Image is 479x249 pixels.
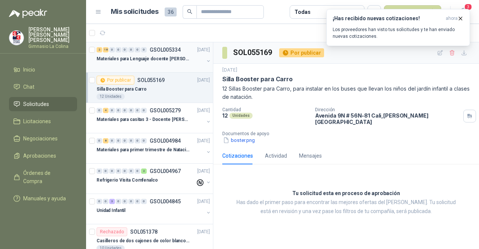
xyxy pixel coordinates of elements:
[141,168,147,174] div: 2
[265,152,287,160] div: Actividad
[299,152,322,160] div: Mensajes
[233,47,273,58] h3: SOL055169
[122,108,128,113] div: 0
[109,199,115,204] div: 3
[116,168,121,174] div: 0
[9,191,77,206] a: Manuales y ayuda
[103,138,109,143] div: 8
[109,47,115,52] div: 0
[222,152,253,160] div: Cotizaciones
[103,47,109,52] div: 18
[279,48,324,57] div: Por publicar
[97,227,127,236] div: Rechazado
[9,9,47,18] img: Logo peakr
[326,9,470,46] button: ¡Has recibido nuevas cotizaciones!ahora Los proveedores han visto tus solicitudes y te han enviad...
[222,85,470,101] p: 12 Sillas Booster para Carro, para instalar en los buses que llevan los niños del jardín infantil...
[222,75,293,83] p: Silla Booster para Carro
[292,189,400,198] h3: Tu solicitud esta en proceso de aprobación
[97,177,158,184] p: Refrigerio Visita Comfenalco
[122,138,128,143] div: 0
[97,45,211,69] a: 2 18 0 0 0 0 0 0 GSOL005334[DATE] Materiales para Lenguaje docente [PERSON_NAME]
[222,107,309,112] p: Cantidad
[457,5,470,19] button: 3
[122,199,128,204] div: 0
[197,228,210,236] p: [DATE]
[135,168,140,174] div: 0
[446,15,458,22] span: ahora
[150,47,181,52] p: GSOL005334
[464,3,472,10] span: 3
[9,80,77,94] a: Chat
[109,168,115,174] div: 0
[103,199,109,204] div: 0
[116,199,121,204] div: 0
[97,197,211,221] a: 0 0 3 0 0 0 0 0 GSOL004845[DATE] Unidad Infantil
[9,131,77,146] a: Negociaciones
[97,55,190,63] p: Materiales para Lenguaje docente [PERSON_NAME]
[222,112,228,119] p: 12
[23,194,66,203] span: Manuales y ayuda
[109,108,115,113] div: 0
[23,66,35,74] span: Inicio
[197,46,210,54] p: [DATE]
[97,94,125,100] div: 12 Unidades
[103,168,109,174] div: 0
[232,198,460,216] p: Has dado el primer paso para encontrar las mejores ofertas del [PERSON_NAME]. Tu solicitud está e...
[122,47,128,52] div: 0
[97,116,190,123] p: Materiales para casitas 3 - Docente [PERSON_NAME]
[97,136,211,160] a: 0 8 0 0 0 0 0 0 GSOL004984[DATE] Materiales para primer trimestre de Natación
[97,86,147,93] p: Silla Booster para Carro
[130,229,158,234] p: SOL051378
[23,152,56,160] span: Aprobaciones
[116,138,121,143] div: 0
[97,237,190,245] p: Casilleros de dos cajones de color blanco para casitas 1 y 2
[141,47,147,52] div: 0
[384,5,441,19] button: Nueva solicitud
[197,198,210,205] p: [DATE]
[141,138,147,143] div: 0
[295,8,310,16] div: Todas
[141,199,147,204] div: 0
[187,9,192,14] span: search
[111,6,159,17] h1: Mis solicitudes
[97,146,190,154] p: Materiales para primer trimestre de Natación
[28,44,77,49] p: Gimnasio La Colina
[135,199,140,204] div: 0
[150,168,181,174] p: GSOL004967
[315,112,460,125] p: Avenida 9N # 56N-81 Cali , [PERSON_NAME][GEOGRAPHIC_DATA]
[9,149,77,163] a: Aprobaciones
[23,100,49,108] span: Solicitudes
[222,131,476,136] p: Documentos de apoyo
[315,107,460,112] p: Dirección
[197,107,210,114] p: [DATE]
[222,67,237,74] p: [DATE]
[150,108,181,113] p: GSOL005279
[116,108,121,113] div: 0
[135,108,140,113] div: 0
[229,113,253,119] div: Unidades
[128,168,134,174] div: 0
[128,47,134,52] div: 0
[333,15,443,22] h3: ¡Has recibido nuevas cotizaciones!
[23,134,58,143] span: Negociaciones
[9,114,77,128] a: Licitaciones
[109,138,115,143] div: 0
[222,136,256,144] button: boster.png
[116,47,121,52] div: 0
[97,138,102,143] div: 0
[150,138,181,143] p: GSOL004984
[97,199,102,204] div: 0
[23,83,34,91] span: Chat
[9,63,77,77] a: Inicio
[23,169,70,185] span: Órdenes de Compra
[97,167,211,191] a: 0 0 0 0 0 0 0 2 GSOL004967[DATE] Refrigerio Visita Comfenalco
[141,108,147,113] div: 0
[23,117,51,125] span: Licitaciones
[9,166,77,188] a: Órdenes de Compra
[165,7,177,16] span: 36
[97,168,102,174] div: 0
[128,108,134,113] div: 0
[197,77,210,84] p: [DATE]
[135,138,140,143] div: 0
[97,108,102,113] div: 0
